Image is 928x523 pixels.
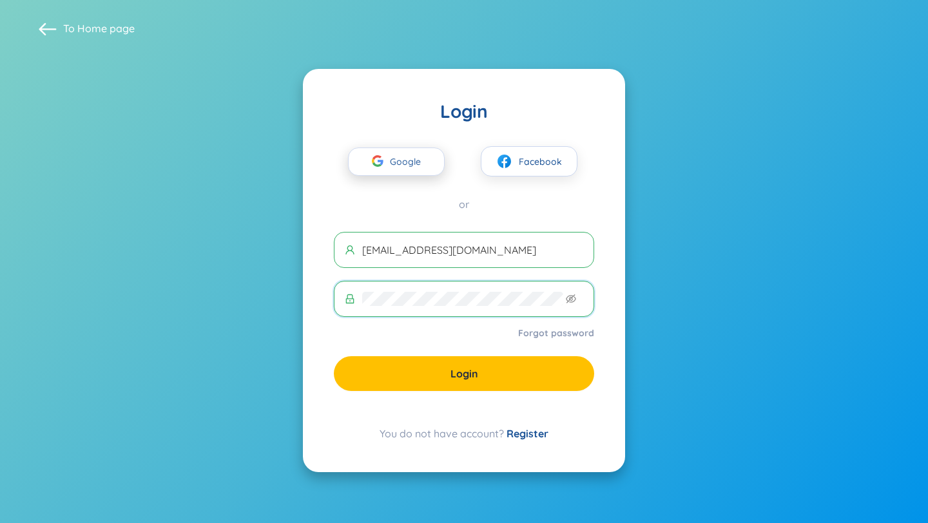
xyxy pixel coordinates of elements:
[496,153,512,169] img: facebook
[481,146,577,176] button: facebookFacebook
[334,356,594,391] button: Login
[390,148,427,175] span: Google
[450,366,478,381] span: Login
[362,243,583,257] input: Username or Email
[566,294,576,304] span: eye-invisible
[348,147,445,176] button: Google
[77,22,135,35] a: Home page
[334,426,594,441] div: You do not have account?
[63,21,135,35] span: To
[519,155,562,169] span: Facebook
[507,427,548,440] a: Register
[334,197,594,211] div: or
[345,245,355,255] span: user
[334,100,594,123] div: Login
[518,327,594,339] a: Forgot password
[345,294,355,304] span: lock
